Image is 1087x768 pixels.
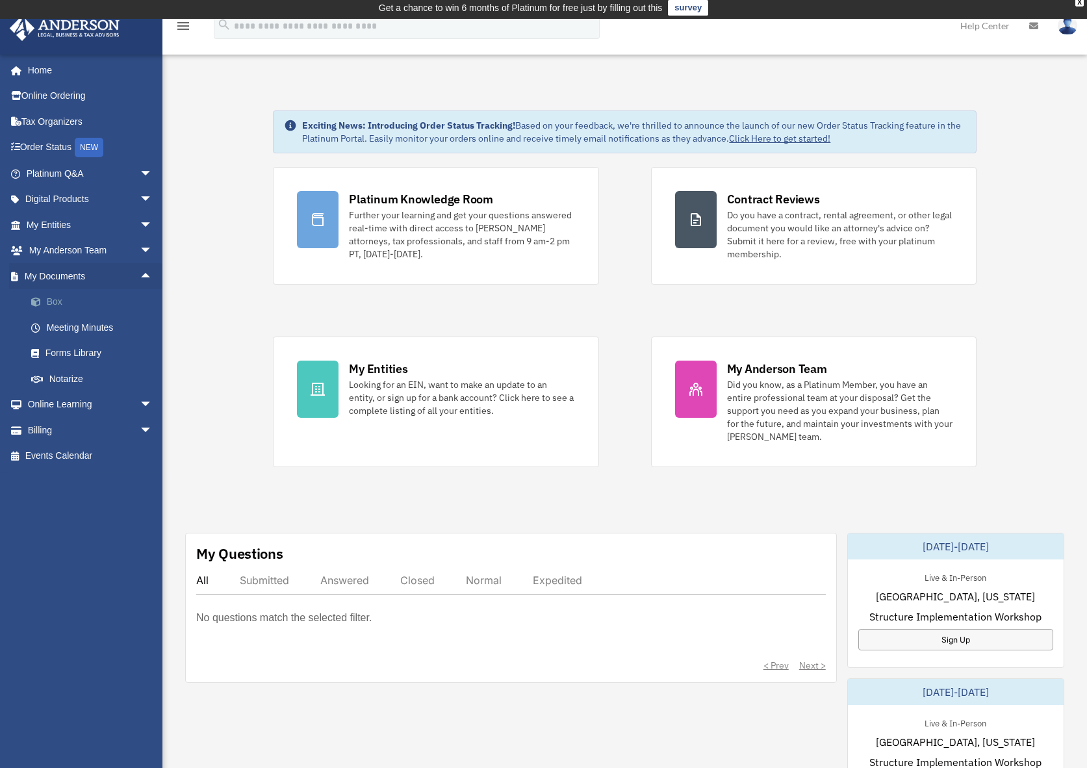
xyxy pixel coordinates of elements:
[140,263,166,290] span: arrow_drop_up
[1058,16,1077,35] img: User Pic
[349,378,574,417] div: Looking for an EIN, want to make an update to an entity, or sign up for a bank account? Click her...
[533,574,582,587] div: Expedited
[466,574,502,587] div: Normal
[858,629,1053,650] a: Sign Up
[18,314,172,340] a: Meeting Minutes
[9,417,172,443] a: Billingarrow_drop_down
[349,361,407,377] div: My Entities
[651,337,977,467] a: My Anderson Team Did you know, as a Platinum Member, you have an entire professional team at your...
[18,340,172,366] a: Forms Library
[320,574,369,587] div: Answered
[9,83,172,109] a: Online Ordering
[9,186,172,212] a: Digital Productsarrow_drop_down
[240,574,289,587] div: Submitted
[727,378,953,443] div: Did you know, as a Platinum Member, you have an entire professional team at your disposal? Get th...
[196,609,372,627] p: No questions match the selected filter.
[651,167,977,285] a: Contract Reviews Do you have a contract, rental agreement, or other legal document you would like...
[9,263,172,289] a: My Documentsarrow_drop_up
[9,134,172,161] a: Order StatusNEW
[273,167,598,285] a: Platinum Knowledge Room Further your learning and get your questions answered real-time with dire...
[140,417,166,444] span: arrow_drop_down
[349,209,574,261] div: Further your learning and get your questions answered real-time with direct access to [PERSON_NAM...
[914,570,997,583] div: Live & In-Person
[18,366,172,392] a: Notarize
[9,57,166,83] a: Home
[914,715,997,729] div: Live & In-Person
[175,23,191,34] a: menu
[6,16,123,41] img: Anderson Advisors Platinum Portal
[876,734,1035,750] span: [GEOGRAPHIC_DATA], [US_STATE]
[9,160,172,186] a: Platinum Q&Aarrow_drop_down
[302,119,965,145] div: Based on your feedback, we're thrilled to announce the launch of our new Order Status Tracking fe...
[196,544,283,563] div: My Questions
[217,18,231,32] i: search
[75,138,103,157] div: NEW
[140,238,166,264] span: arrow_drop_down
[18,289,172,315] a: Box
[727,361,827,377] div: My Anderson Team
[302,120,515,131] strong: Exciting News: Introducing Order Status Tracking!
[273,337,598,467] a: My Entities Looking for an EIN, want to make an update to an entity, or sign up for a bank accoun...
[196,574,209,587] div: All
[9,212,172,238] a: My Entitiesarrow_drop_down
[175,18,191,34] i: menu
[848,533,1064,559] div: [DATE]-[DATE]
[727,191,820,207] div: Contract Reviews
[9,109,172,134] a: Tax Organizers
[140,186,166,213] span: arrow_drop_down
[848,679,1064,705] div: [DATE]-[DATE]
[876,589,1035,604] span: [GEOGRAPHIC_DATA], [US_STATE]
[729,133,830,144] a: Click Here to get started!
[140,392,166,418] span: arrow_drop_down
[140,160,166,187] span: arrow_drop_down
[727,209,953,261] div: Do you have a contract, rental agreement, or other legal document you would like an attorney's ad...
[9,238,172,264] a: My Anderson Teamarrow_drop_down
[9,443,172,469] a: Events Calendar
[9,392,172,418] a: Online Learningarrow_drop_down
[140,212,166,238] span: arrow_drop_down
[869,609,1042,624] span: Structure Implementation Workshop
[349,191,493,207] div: Platinum Knowledge Room
[400,574,435,587] div: Closed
